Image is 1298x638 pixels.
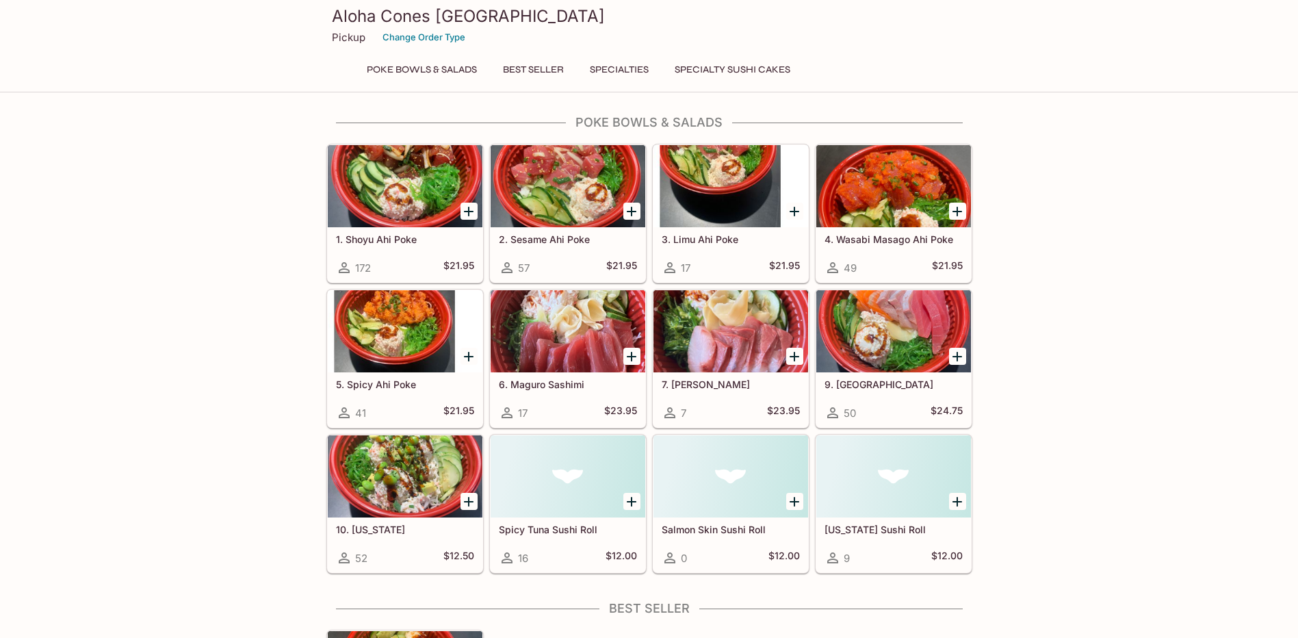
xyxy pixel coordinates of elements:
a: 2. Sesame Ahi Poke57$21.95 [490,144,646,283]
h5: $21.95 [769,259,800,276]
button: Specialty Sushi Cakes [667,60,798,79]
h5: $12.50 [443,550,474,566]
div: California Sushi Roll [816,435,971,518]
button: Add California Sushi Roll [949,493,966,510]
h5: 7. [PERSON_NAME] [662,379,800,390]
span: 41 [355,407,366,420]
div: 3. Limu Ahi Poke [653,145,808,227]
h5: 3. Limu Ahi Poke [662,233,800,245]
h5: $21.95 [932,259,963,276]
a: 1. Shoyu Ahi Poke172$21.95 [327,144,483,283]
div: 4. Wasabi Masago Ahi Poke [816,145,971,227]
button: Specialties [582,60,656,79]
h5: $24.75 [931,405,963,421]
a: 10. [US_STATE]52$12.50 [327,435,483,573]
h5: 9. [GEOGRAPHIC_DATA] [825,379,963,390]
div: Spicy Tuna Sushi Roll [491,435,645,518]
a: 5. Spicy Ahi Poke41$21.95 [327,290,483,428]
h5: $12.00 [931,550,963,566]
a: 3. Limu Ahi Poke17$21.95 [653,144,809,283]
h5: 1. Shoyu Ahi Poke [336,233,474,245]
button: Add 3. Limu Ahi Poke [786,203,803,220]
h5: $12.00 [606,550,637,566]
h5: 6. Maguro Sashimi [499,379,637,390]
button: Best Seller [495,60,571,79]
button: Add Salmon Skin Sushi Roll [786,493,803,510]
h4: Poke Bowls & Salads [326,115,972,130]
h5: 10. [US_STATE] [336,524,474,535]
a: 6. Maguro Sashimi17$23.95 [490,290,646,428]
h5: $21.95 [443,259,474,276]
h5: $21.95 [606,259,637,276]
span: 57 [518,261,530,275]
button: Poke Bowls & Salads [359,60,484,79]
a: 7. [PERSON_NAME]7$23.95 [653,290,809,428]
span: 0 [681,552,687,565]
span: 52 [355,552,367,565]
div: 9. Charashi [816,290,971,372]
h5: 4. Wasabi Masago Ahi Poke [825,233,963,245]
button: Add 7. Hamachi Sashimi [786,348,803,365]
a: 4. Wasabi Masago Ahi Poke49$21.95 [816,144,972,283]
div: 5. Spicy Ahi Poke [328,290,482,372]
div: 10. California [328,435,482,518]
a: [US_STATE] Sushi Roll9$12.00 [816,435,972,573]
button: Add 5. Spicy Ahi Poke [460,348,478,365]
h5: 5. Spicy Ahi Poke [336,379,474,390]
a: 9. [GEOGRAPHIC_DATA]50$24.75 [816,290,972,428]
h4: Best Seller [326,601,972,616]
a: Salmon Skin Sushi Roll0$12.00 [653,435,809,573]
span: 9 [844,552,850,565]
span: 50 [844,407,856,420]
h5: [US_STATE] Sushi Roll [825,524,963,535]
span: 16 [518,552,528,565]
button: Add Spicy Tuna Sushi Roll [623,493,640,510]
button: Add 2. Sesame Ahi Poke [623,203,640,220]
button: Add 6. Maguro Sashimi [623,348,640,365]
h5: 2. Sesame Ahi Poke [499,233,637,245]
h5: Salmon Skin Sushi Roll [662,524,800,535]
p: Pickup [332,31,365,44]
button: Change Order Type [376,27,471,48]
h5: $23.95 [604,405,637,421]
span: 172 [355,261,371,275]
button: Add 1. Shoyu Ahi Poke [460,203,478,220]
a: Spicy Tuna Sushi Roll16$12.00 [490,435,646,573]
h3: Aloha Cones [GEOGRAPHIC_DATA] [332,5,967,27]
button: Add 10. California [460,493,478,510]
button: Add 9. Charashi [949,348,966,365]
div: 1. Shoyu Ahi Poke [328,145,482,227]
div: Salmon Skin Sushi Roll [653,435,808,518]
h5: $23.95 [767,405,800,421]
h5: Spicy Tuna Sushi Roll [499,524,637,535]
div: 7. Hamachi Sashimi [653,290,808,372]
h5: $21.95 [443,405,474,421]
span: 17 [681,261,690,275]
span: 17 [518,407,528,420]
button: Add 4. Wasabi Masago Ahi Poke [949,203,966,220]
div: 2. Sesame Ahi Poke [491,145,645,227]
span: 49 [844,261,857,275]
div: 6. Maguro Sashimi [491,290,645,372]
span: 7 [681,407,686,420]
h5: $12.00 [768,550,800,566]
